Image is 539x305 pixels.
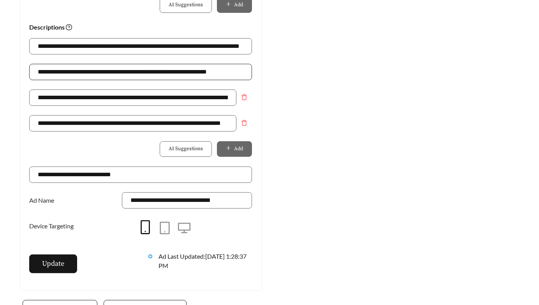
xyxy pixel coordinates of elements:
[237,120,252,126] span: delete
[236,115,252,131] button: Remove field
[29,218,78,234] label: Device Targeting
[42,258,64,269] span: Update
[138,220,152,234] span: mobile
[217,141,252,157] button: plusAdd
[160,141,212,157] button: AI Suggestions
[66,24,72,30] span: question-circle
[236,89,252,105] button: Remove field
[122,192,252,209] input: Ad Name
[29,192,58,209] label: Ad Name
[159,222,171,234] span: tablet
[169,1,203,9] span: AI Suggestions
[29,23,72,31] strong: Descriptions
[159,252,252,270] div: Ad Last Updated: [DATE] 1:28:37 PM
[174,219,194,238] button: desktop
[155,219,174,238] button: tablet
[169,145,203,153] span: AI Suggestions
[29,254,77,273] button: Update
[136,218,155,237] button: mobile
[178,222,190,234] span: desktop
[29,167,252,183] input: Website
[237,94,252,100] span: delete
